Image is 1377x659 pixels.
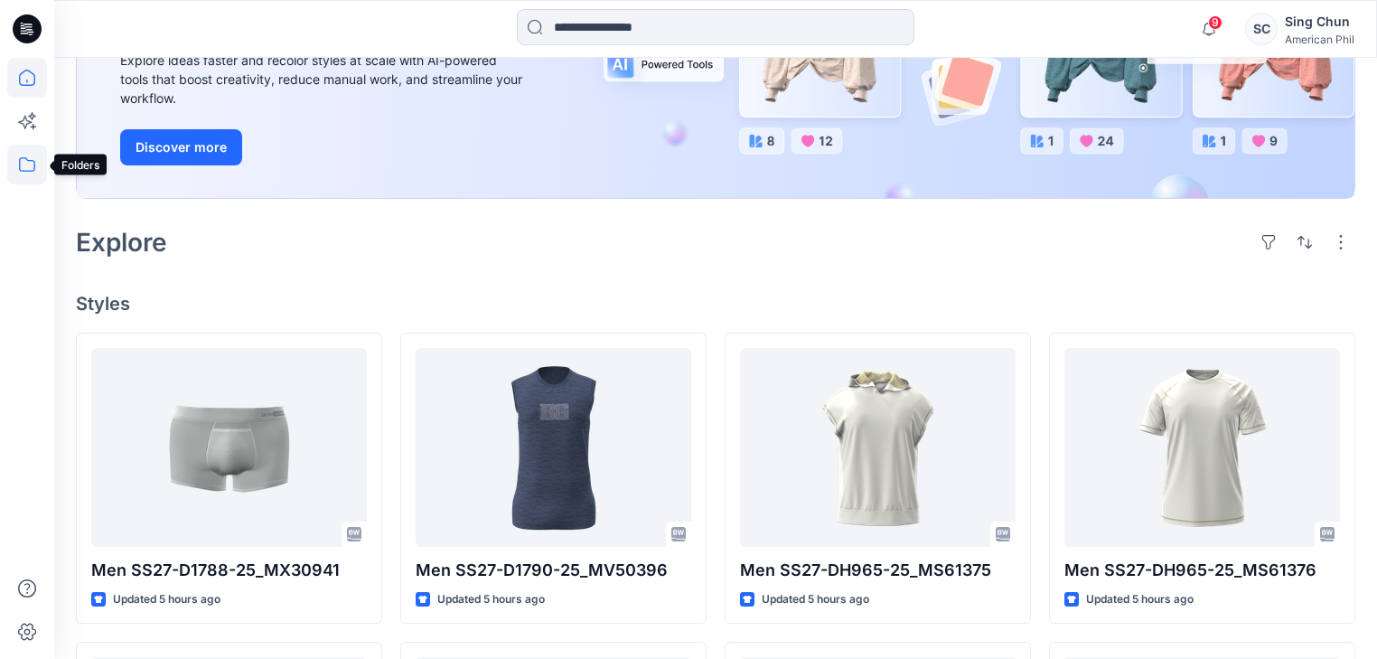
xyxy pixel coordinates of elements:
div: Explore ideas faster and recolor styles at scale with AI-powered tools that boost creativity, red... [120,51,527,108]
div: SC [1245,13,1278,45]
p: Men SS27-DH965-25_MS61376 [1064,558,1340,583]
a: Men SS27-DH965-25_MS61376 [1064,348,1340,547]
h4: Styles [76,293,1355,315]
p: Updated 5 hours ago [1086,590,1194,609]
span: 9 [1208,15,1222,30]
p: Men SS27-DH965-25_MS61375 [740,558,1016,583]
a: Discover more [120,129,527,165]
div: American Phil [1285,33,1354,46]
p: Updated 5 hours ago [762,590,869,609]
div: Sing Chun [1285,11,1354,33]
h2: Explore [76,228,167,257]
button: Discover more [120,129,242,165]
p: Updated 5 hours ago [113,590,220,609]
p: Men SS27-D1790-25_MV50396 [416,558,691,583]
a: Men SS27-DH965-25_MS61375 [740,348,1016,547]
a: Men SS27-D1790-25_MV50396 [416,348,691,547]
p: Men SS27-D1788-25_MX30941 [91,558,367,583]
p: Updated 5 hours ago [437,590,545,609]
a: Men SS27-D1788-25_MX30941 [91,348,367,547]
